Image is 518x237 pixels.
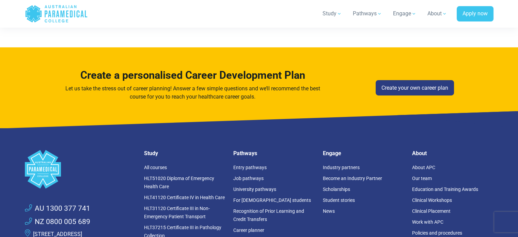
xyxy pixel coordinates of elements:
a: Entry pathways [233,165,267,170]
a: For [DEMOGRAPHIC_DATA] students [233,197,311,203]
h5: Study [144,150,225,157]
a: Clinical Placement [412,208,451,214]
a: All courses [144,165,167,170]
a: University pathways [233,187,276,192]
a: Apply now [457,6,493,22]
a: Work with APC [412,219,443,225]
a: About APC [412,165,435,170]
a: Recognition of Prior Learning and Credit Transfers [233,208,304,222]
a: Industry partners [323,165,360,170]
a: Policies and procedures [412,230,462,236]
a: Study [318,4,346,23]
a: Space [25,150,136,189]
a: Australian Paramedical College [25,3,88,25]
a: News [323,208,335,214]
a: Career planner [233,227,264,233]
a: Job pathways [233,176,264,181]
h5: About [412,150,493,157]
a: NZ 0800 005 689 [25,217,90,227]
a: Engage [389,4,421,23]
a: Scholarships [323,187,350,192]
a: Become an Industry Partner [323,176,382,181]
a: HLT31120 Certificate III in Non-Emergency Patient Transport [144,206,210,219]
p: Let us take the stress out of career planning! Answer a few simple questions and we’ll recommend ... [64,85,321,101]
a: Our team [412,176,432,181]
a: Education and Training Awards [412,187,478,192]
a: Pathways [349,4,386,23]
a: HLT41120 Certificate IV in Health Care [144,195,225,200]
a: Clinical Workshops [412,197,452,203]
h3: Create a personalised Career Development Plan [64,69,321,82]
a: HLT51020 Diploma of Emergency Health Care [144,176,214,189]
h5: Engage [323,150,404,157]
h5: Pathways [233,150,315,157]
a: AU 1300 377 741 [25,203,90,214]
a: About [423,4,451,23]
a: Student stories [323,197,355,203]
a: Create your own career plan [376,80,454,96]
